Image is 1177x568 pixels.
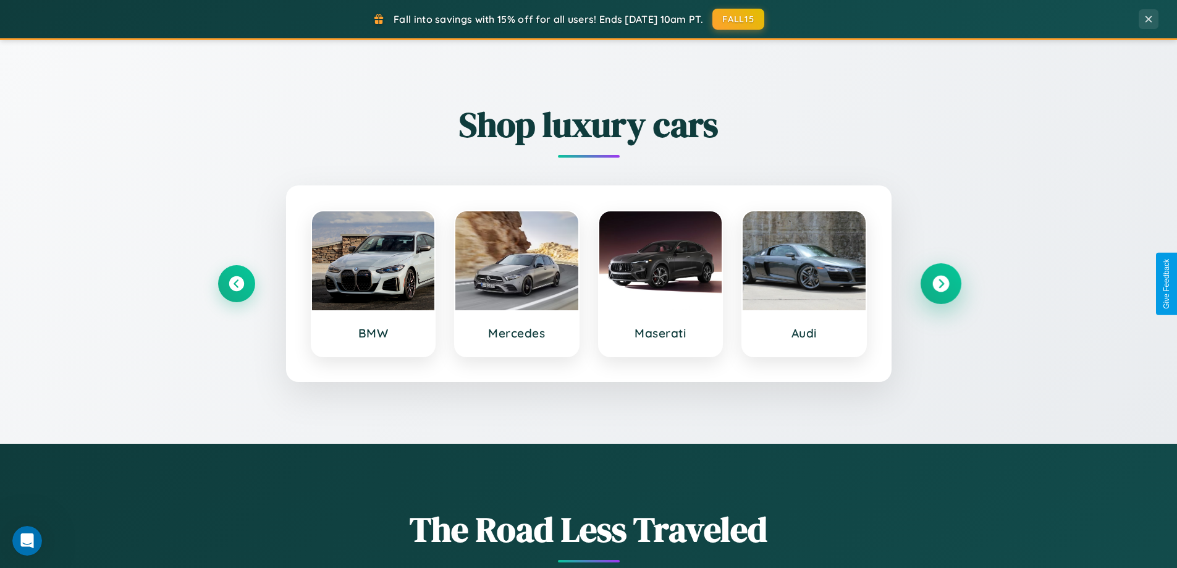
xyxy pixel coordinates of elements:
[218,101,960,148] h2: Shop luxury cars
[218,506,960,553] h1: The Road Less Traveled
[12,526,42,556] iframe: Intercom live chat
[612,326,710,341] h3: Maserati
[712,9,764,30] button: FALL15
[394,13,703,25] span: Fall into savings with 15% off for all users! Ends [DATE] 10am PT.
[468,326,566,341] h3: Mercedes
[755,326,853,341] h3: Audi
[324,326,423,341] h3: BMW
[1162,259,1171,309] div: Give Feedback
